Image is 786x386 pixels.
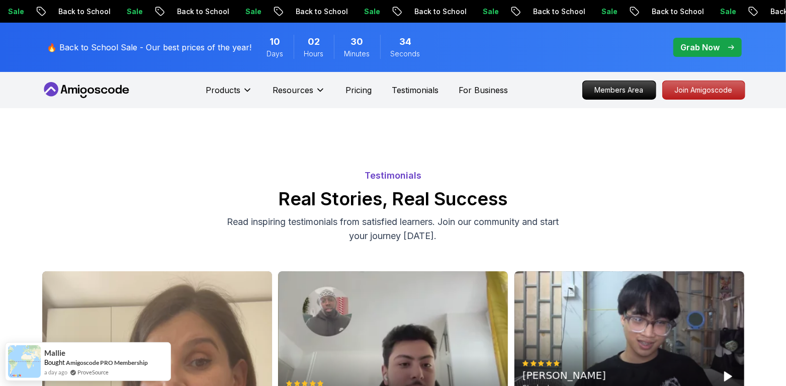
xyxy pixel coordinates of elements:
p: Back to School [377,7,445,17]
span: Hours [304,49,324,59]
p: Sale [89,7,121,17]
a: Pricing [345,84,372,96]
p: Products [206,84,240,96]
a: Amigoscode PRO Membership [66,359,148,366]
p: Testimonials [41,169,745,183]
a: ProveSource [77,369,109,375]
p: Sale [326,7,359,17]
p: Join Amigoscode [663,81,745,99]
span: a day ago [44,368,67,376]
a: Members Area [582,81,656,100]
p: Grab Now [681,41,720,53]
p: Members Area [583,81,656,99]
a: Testimonials [392,84,439,96]
a: Join Amigoscode [662,81,745,100]
p: 🔥 Back to School Sale - Our best prices of the year! [47,41,252,53]
img: provesource social proof notification image [8,345,41,378]
p: Sale [208,7,240,17]
button: Products [206,84,252,104]
span: 30 Minutes [351,35,364,49]
p: Sale [564,7,596,17]
span: 34 Seconds [399,35,411,49]
button: Resources [273,84,325,104]
p: Back to School [139,7,208,17]
p: Sale [445,7,477,17]
a: For Business [459,84,508,96]
p: Back to School [495,7,564,17]
p: Back to School [21,7,89,17]
span: Bought [44,358,65,366]
span: 10 Days [270,35,281,49]
p: Read inspiring testimonials from satisfied learners. Join our community and start your journey [D... [224,215,562,243]
span: Days [267,49,284,59]
p: Back to School [258,7,326,17]
p: Back to School [614,7,682,17]
h2: Real Stories, Real Success [41,189,745,209]
p: Resources [273,84,313,96]
span: 2 Hours [308,35,320,49]
span: Minutes [344,49,370,59]
span: Seconds [391,49,420,59]
span: Mallie [44,349,65,357]
p: Sale [682,7,715,17]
